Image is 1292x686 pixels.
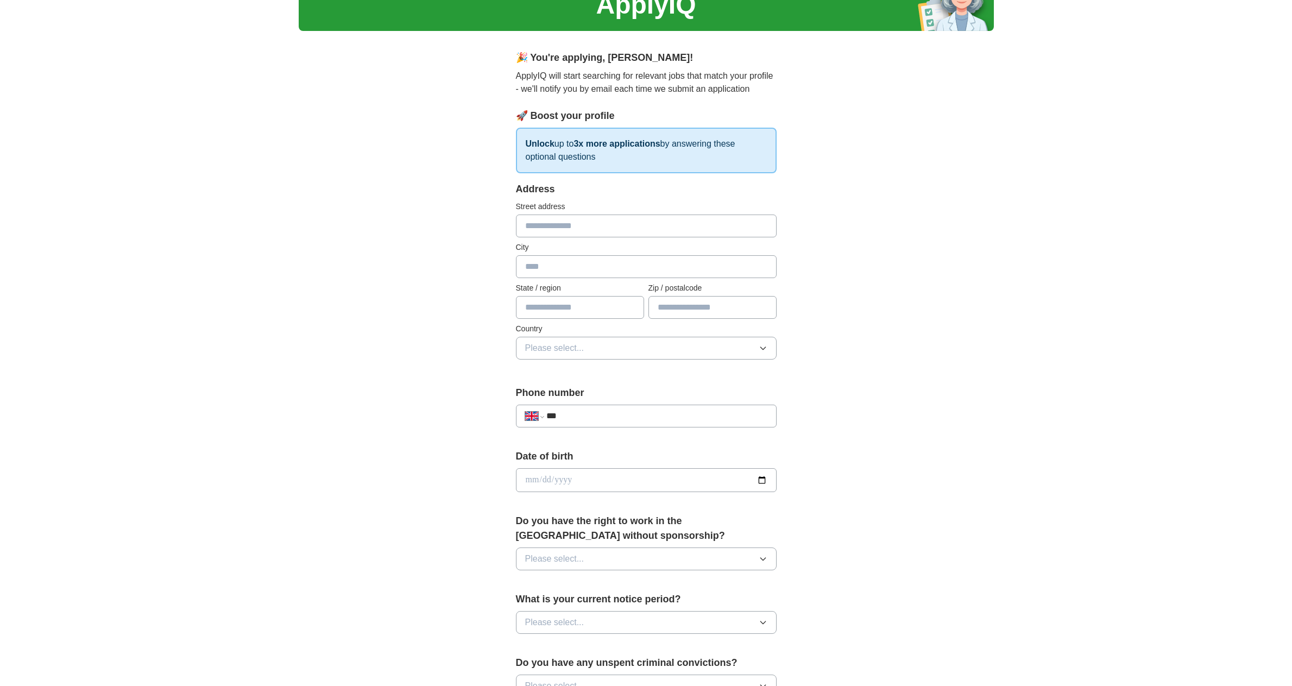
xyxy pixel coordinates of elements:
div: 🎉 You're applying , [PERSON_NAME] ! [516,51,777,65]
strong: 3x more applications [573,139,660,148]
label: City [516,242,777,253]
div: 🚀 Boost your profile [516,109,777,123]
label: Do you have any unspent criminal convictions? [516,656,777,670]
p: ApplyIQ will start searching for relevant jobs that match your profile - we'll notify you by emai... [516,70,777,96]
strong: Unlock [526,139,554,148]
label: Zip / postalcode [648,282,777,294]
label: Country [516,323,777,335]
label: What is your current notice period? [516,592,777,607]
label: Date of birth [516,449,777,464]
p: up to by answering these optional questions [516,128,777,173]
span: Please select... [525,552,584,565]
label: State / region [516,282,644,294]
span: Please select... [525,342,584,355]
label: Street address [516,201,777,212]
span: Please select... [525,616,584,629]
button: Please select... [516,337,777,360]
button: Please select... [516,611,777,634]
button: Please select... [516,547,777,570]
label: Do you have the right to work in the [GEOGRAPHIC_DATA] without sponsorship? [516,514,777,543]
div: Address [516,182,777,197]
label: Phone number [516,386,777,400]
